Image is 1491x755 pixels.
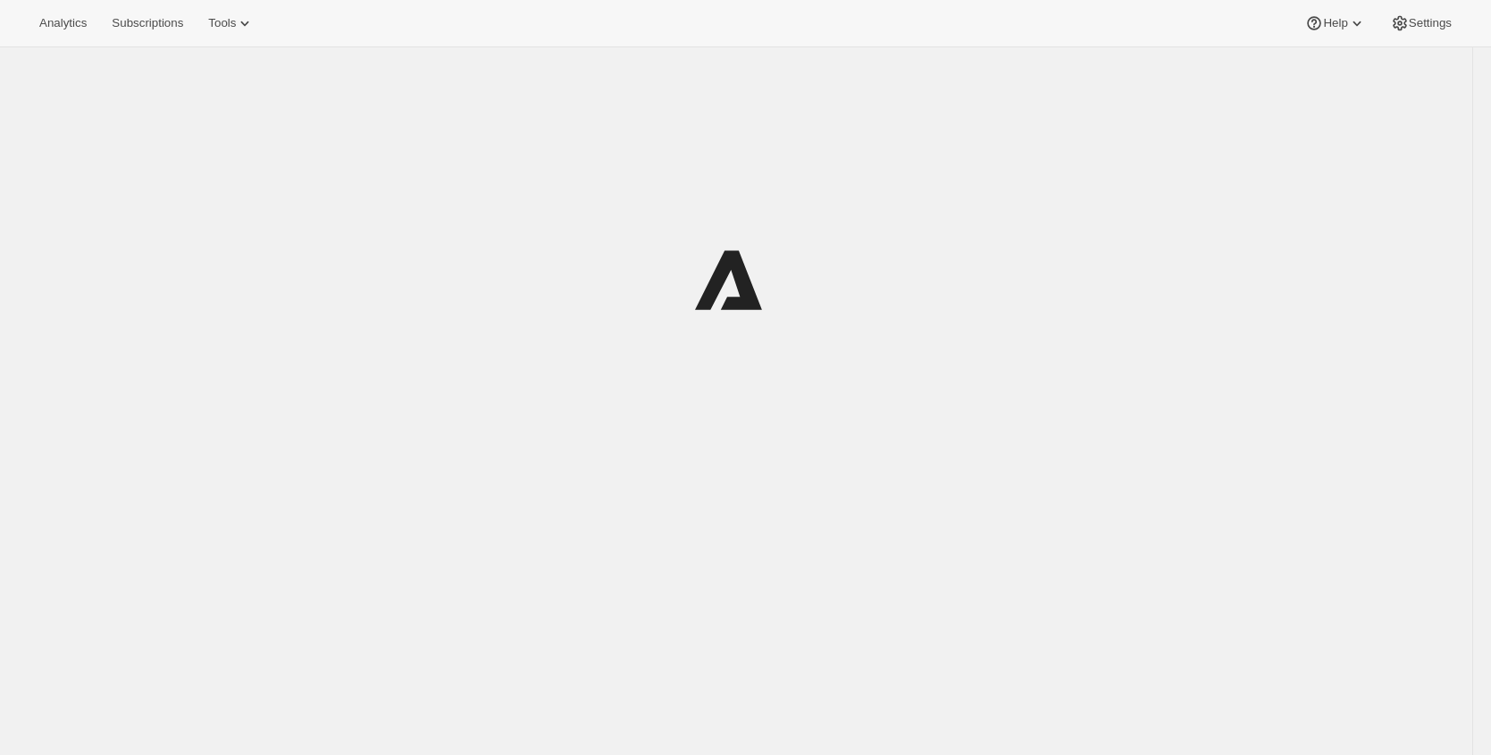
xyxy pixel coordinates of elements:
[1409,16,1452,30] span: Settings
[208,16,236,30] span: Tools
[1294,11,1376,36] button: Help
[29,11,97,36] button: Analytics
[1323,16,1347,30] span: Help
[1380,11,1462,36] button: Settings
[101,11,194,36] button: Subscriptions
[39,16,87,30] span: Analytics
[197,11,264,36] button: Tools
[112,16,183,30] span: Subscriptions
